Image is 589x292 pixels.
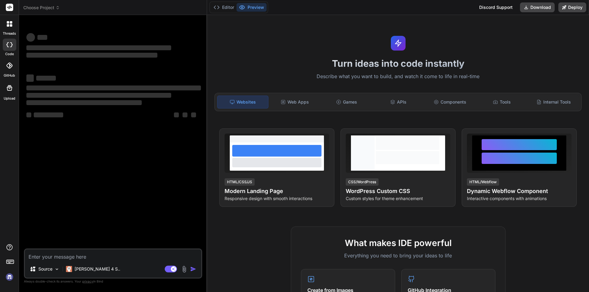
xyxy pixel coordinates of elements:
[528,96,579,108] div: Internal Tools
[191,112,196,117] span: ‌
[66,266,72,272] img: Claude 4 Sonnet
[54,267,60,272] img: Pick Models
[38,266,52,272] p: Source
[4,96,15,101] label: Upload
[26,93,171,98] span: ‌
[321,96,372,108] div: Games
[82,279,93,283] span: privacy
[467,178,499,186] div: HTML/Webflow
[475,2,516,12] div: Discord Support
[373,96,424,108] div: APIs
[26,74,34,82] span: ‌
[5,51,14,57] label: code
[211,58,585,69] h1: Turn ideas into code instantly
[467,187,572,195] h4: Dynamic Webflow Component
[24,279,202,284] p: Always double-check its answers. Your in Bind
[26,33,35,42] span: ‌
[225,195,329,202] p: Responsive design with smooth interactions
[225,187,329,195] h4: Modern Landing Page
[23,5,60,11] span: Choose Project
[26,53,157,58] span: ‌
[183,112,187,117] span: ‌
[4,73,15,78] label: GitHub
[75,266,120,272] p: [PERSON_NAME] 4 S..
[270,96,320,108] div: Web Apps
[211,3,237,12] button: Editor
[26,112,31,117] span: ‌
[346,178,379,186] div: CSS/WordPress
[4,272,15,282] img: signin
[26,45,171,50] span: ‌
[558,2,586,12] button: Deploy
[211,73,585,81] p: Describe what you want to build, and watch it come to life in real-time
[477,96,527,108] div: Tools
[26,85,201,90] span: ‌
[3,31,16,36] label: threads
[467,195,572,202] p: Interactive components with animations
[217,96,268,108] div: Websites
[237,3,267,12] button: Preview
[34,112,63,117] span: ‌
[301,237,495,249] h2: What makes IDE powerful
[425,96,475,108] div: Components
[36,76,56,81] span: ‌
[26,100,142,105] span: ‌
[190,266,196,272] img: icon
[181,266,188,273] img: attachment
[520,2,555,12] button: Download
[225,178,255,186] div: HTML/CSS/JS
[301,252,495,259] p: Everything you need to bring your ideas to life
[174,112,179,117] span: ‌
[346,187,450,195] h4: WordPress Custom CSS
[346,195,450,202] p: Custom styles for theme enhancement
[37,35,47,40] span: ‌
